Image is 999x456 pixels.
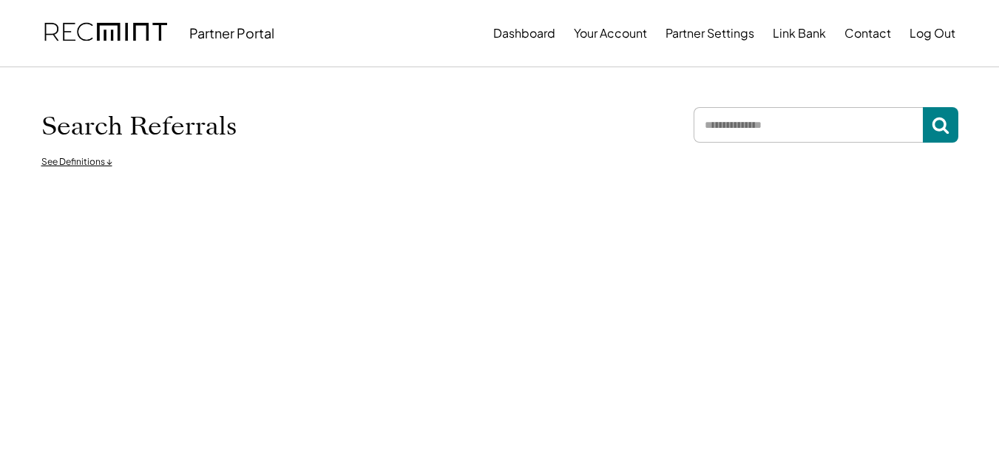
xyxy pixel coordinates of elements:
div: Partner Portal [189,24,274,41]
button: Your Account [574,18,647,48]
button: Contact [844,18,891,48]
button: Link Bank [773,18,826,48]
button: Log Out [910,18,955,48]
button: Partner Settings [666,18,754,48]
div: See Definitions ↓ [41,156,112,169]
button: Dashboard [493,18,555,48]
img: recmint-logotype%403x.png [44,8,167,58]
h1: Search Referrals [41,111,237,142]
